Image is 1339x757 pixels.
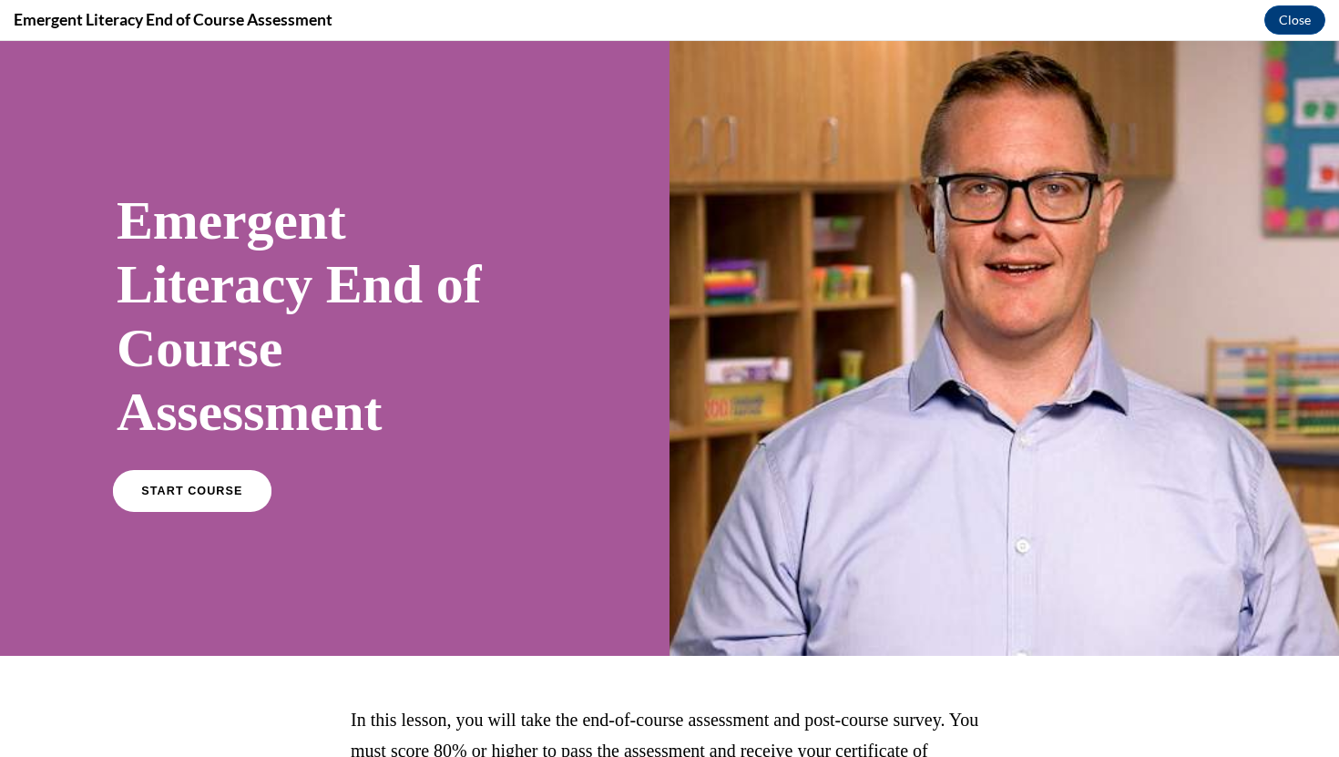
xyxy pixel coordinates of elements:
[117,148,553,403] h1: Emergent Literacy End of Course Assessment
[141,444,242,457] span: START COURSE
[351,669,978,751] span: In this lesson, you will take the end-of-course assessment and post-course survey. You must score...
[113,429,271,471] a: START COURSE
[14,8,332,31] h4: Emergent Literacy End of Course Assessment
[1264,5,1325,35] button: Close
